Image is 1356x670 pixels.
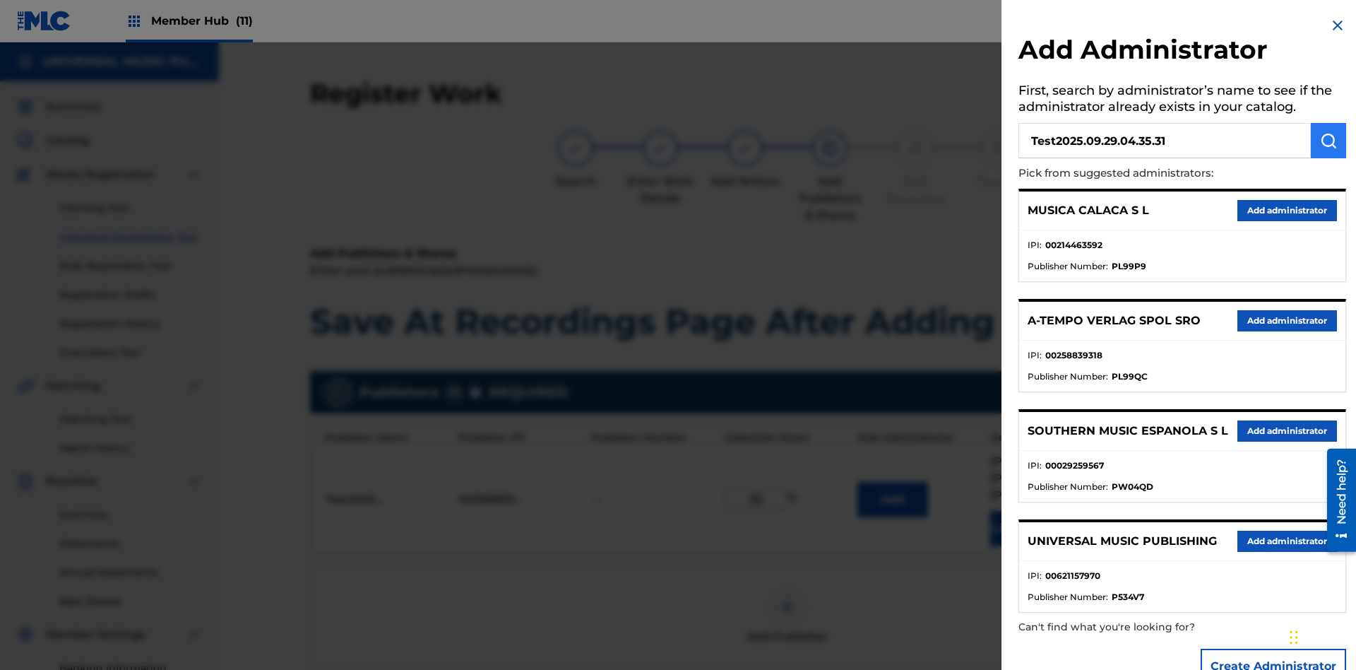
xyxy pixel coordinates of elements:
span: IPI : [1028,570,1042,582]
strong: 00258839318 [1045,349,1102,362]
div: Drag [1290,616,1298,659]
p: MUSICA CALACA S L [1028,202,1149,219]
h5: First, search by administrator’s name to see if the administrator already exists in your catalog. [1018,78,1346,123]
span: IPI : [1028,239,1042,252]
span: Publisher Number : [1028,481,1108,493]
input: Search administrator’s name [1018,123,1311,158]
span: (11) [236,14,253,28]
strong: 00029259567 [1045,459,1104,472]
strong: P534V7 [1112,591,1144,604]
img: Top Rightsholders [126,13,143,30]
strong: 00621157970 [1045,570,1100,582]
strong: PW04QD [1112,481,1153,493]
span: Publisher Number : [1028,370,1108,383]
span: IPI : [1028,349,1042,362]
strong: PL99QC [1112,370,1148,383]
strong: PL99P9 [1112,260,1146,273]
p: Pick from suggested administrators: [1018,158,1266,189]
p: A-TEMPO VERLAG SPOL SRO [1028,312,1201,329]
span: IPI : [1028,459,1042,472]
button: Add administrator [1237,421,1337,442]
button: Add administrator [1237,531,1337,552]
iframe: Chat Widget [1285,602,1356,670]
img: Search Works [1320,132,1337,149]
button: Add administrator [1237,200,1337,221]
span: Publisher Number : [1028,260,1108,273]
p: Can't find what you're looking for? [1018,613,1266,642]
p: SOUTHERN MUSIC ESPANOLA S L [1028,423,1228,440]
strong: 00214463592 [1045,239,1102,252]
p: UNIVERSAL MUSIC PUBLISHING [1028,533,1217,550]
span: Member Hub [151,13,253,29]
img: MLC Logo [17,11,71,31]
button: Add administrator [1237,310,1337,331]
h2: Add Administrator [1018,34,1346,70]
iframe: Resource Center [1316,443,1356,559]
span: Publisher Number : [1028,591,1108,604]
